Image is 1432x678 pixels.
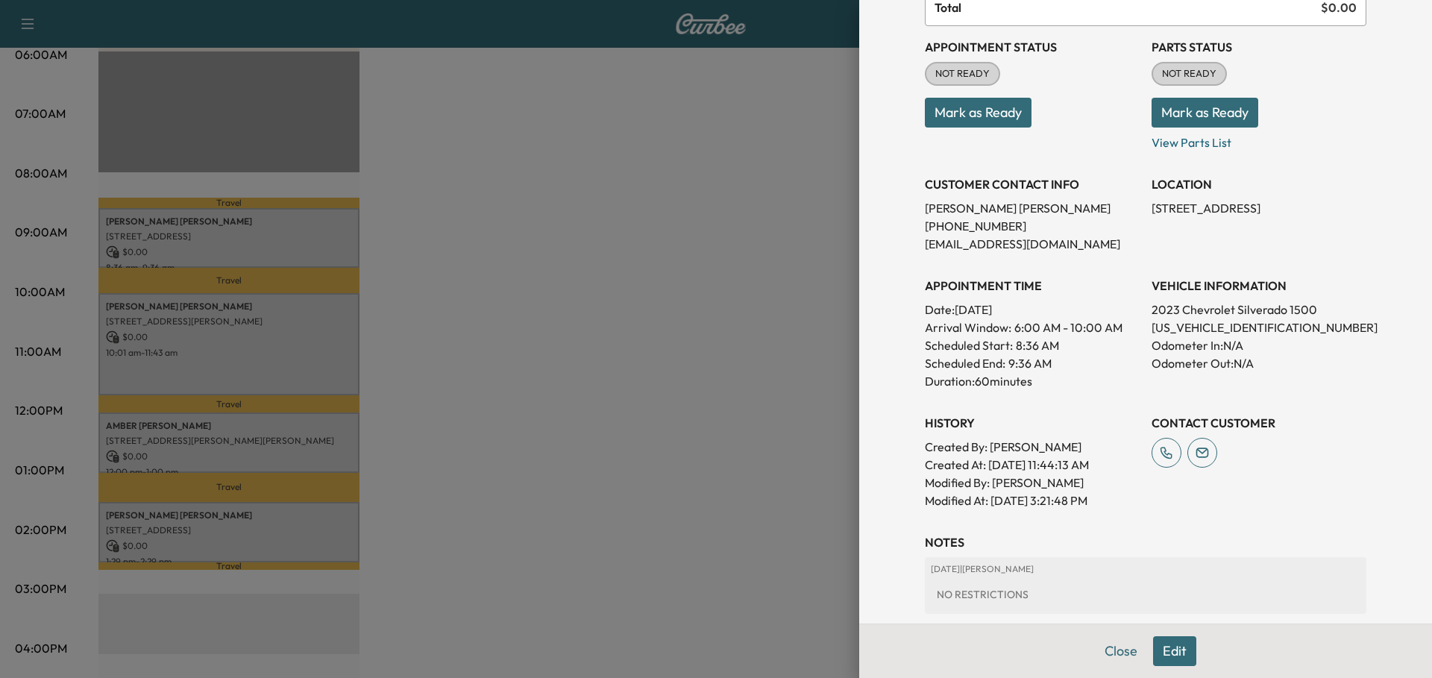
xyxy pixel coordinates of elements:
p: Created By : [PERSON_NAME] [925,438,1140,456]
p: [PHONE_NUMBER] [925,217,1140,235]
p: Arrival Window: [925,318,1140,336]
h3: CUSTOMER CONTACT INFO [925,175,1140,193]
button: Edit [1153,636,1196,666]
p: Scheduled End: [925,354,1005,372]
h3: NOTES [925,533,1366,551]
p: View Parts List [1152,128,1366,151]
h3: LOCATION [1152,175,1366,193]
p: Duration: 60 minutes [925,372,1140,390]
p: 8:36 AM [1016,336,1059,354]
p: [EMAIL_ADDRESS][DOMAIN_NAME] [925,235,1140,253]
p: Scheduled Start: [925,336,1013,354]
span: NOT READY [1153,66,1225,81]
p: [DATE] | [PERSON_NAME] [931,563,1360,575]
h3: History [925,414,1140,432]
h3: Parts Status [1152,38,1366,56]
p: 9:36 AM [1008,354,1052,372]
h3: VEHICLE INFORMATION [1152,277,1366,295]
p: 2023 Chevrolet Silverado 1500 [1152,301,1366,318]
h3: Appointment Status [925,38,1140,56]
p: Created At : [DATE] 11:44:13 AM [925,456,1140,474]
h3: CONTACT CUSTOMER [1152,414,1366,432]
p: Odometer Out: N/A [1152,354,1366,372]
p: Modified By : [PERSON_NAME] [925,474,1140,492]
h3: APPOINTMENT TIME [925,277,1140,295]
p: [PERSON_NAME] [PERSON_NAME] [925,199,1140,217]
p: [US_VEHICLE_IDENTIFICATION_NUMBER] [1152,318,1366,336]
span: 6:00 AM - 10:00 AM [1014,318,1122,336]
button: Close [1095,636,1147,666]
p: Modified At : [DATE] 3:21:48 PM [925,492,1140,509]
p: [STREET_ADDRESS] [1152,199,1366,217]
div: NO RESTRICTIONS [931,581,1360,608]
p: Date: [DATE] [925,301,1140,318]
span: NOT READY [926,66,999,81]
button: Mark as Ready [1152,98,1258,128]
p: Odometer In: N/A [1152,336,1366,354]
button: Mark as Ready [925,98,1031,128]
